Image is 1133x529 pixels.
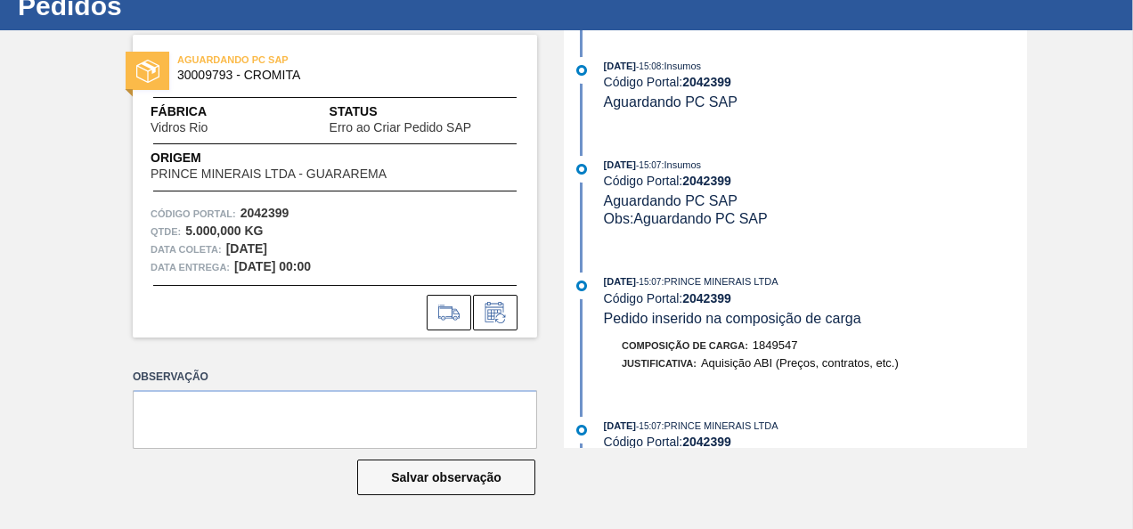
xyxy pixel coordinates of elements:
[151,102,264,121] span: Fábrica
[661,276,778,287] span: : PRINCE MINERAIS LTDA
[604,435,1027,449] div: Código Portal:
[604,193,738,208] span: Aguardando PC SAP
[604,174,1027,188] div: Código Portal:
[636,160,661,170] span: - 15:07
[622,358,697,369] span: Justificativa:
[661,159,701,170] span: : Insumos
[622,340,748,351] span: Composição de Carga :
[576,164,587,175] img: atual
[682,75,731,89] strong: 2042399
[151,149,437,167] span: Origem
[151,167,387,181] span: PRINCE MINERAIS LTDA - GUARAREMA
[604,311,861,326] span: Pedido inserido na composição de carga
[682,435,731,449] strong: 2042399
[604,75,1027,89] div: Código Portal:
[136,60,159,83] img: status
[151,258,230,276] span: Data entrega:
[151,121,208,134] span: Vidros Rio
[661,420,778,431] span: : PRINCE MINERAIS LTDA
[661,61,701,71] span: : Insumos
[576,281,587,291] img: atual
[604,61,636,71] span: [DATE]
[636,421,661,431] span: - 15:07
[234,259,311,273] strong: [DATE] 00:00
[357,460,535,495] button: Salvar observação
[636,277,661,287] span: - 15:07
[604,94,738,110] span: Aguardando PC SAP
[330,121,472,134] span: Erro ao Criar Pedido SAP
[151,240,222,258] span: Data coleta:
[240,206,289,220] strong: 2042399
[576,65,587,76] img: atual
[604,420,636,431] span: [DATE]
[576,425,587,435] img: atual
[473,295,518,330] div: Informar alteração no pedido
[604,276,636,287] span: [DATE]
[330,102,519,121] span: Status
[604,291,1027,305] div: Código Portal:
[151,223,181,240] span: Qtde :
[177,51,427,69] span: AGUARDANDO PC SAP
[427,295,471,330] div: Ir para Composição de Carga
[701,356,899,370] span: Aquisição ABI (Preços, contratos, etc.)
[682,291,731,305] strong: 2042399
[177,69,501,82] span: 30009793 - CROMITA
[133,364,537,390] label: Observação
[151,205,236,223] span: Código Portal:
[185,224,263,238] strong: 5.000,000 KG
[753,338,798,352] span: 1849547
[682,174,731,188] strong: 2042399
[604,159,636,170] span: [DATE]
[226,241,267,256] strong: [DATE]
[636,61,661,71] span: - 15:08
[604,211,768,226] span: Obs: Aguardando PC SAP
